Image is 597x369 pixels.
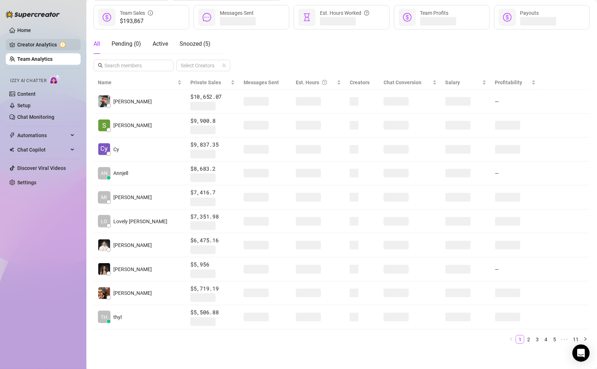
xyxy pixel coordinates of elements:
div: Team Sales [120,9,153,17]
img: Monica Varona [98,263,110,275]
span: Payouts [520,10,539,16]
li: Previous Page [507,335,516,344]
span: Name [98,78,176,86]
span: [PERSON_NAME] [113,289,152,297]
span: left [509,337,514,341]
img: logo-BBDzfeDw.svg [6,11,60,18]
span: hourglass [303,13,311,22]
a: 5 [551,336,558,343]
a: 2 [525,336,533,343]
li: 4 [542,335,550,344]
span: dollar-circle [503,13,512,22]
span: [PERSON_NAME] [113,98,152,105]
a: 4 [542,336,550,343]
span: [PERSON_NAME] [113,193,152,201]
span: Chat Conversion [384,80,421,85]
span: Cy [113,145,119,153]
span: $9,837.35 [190,140,235,149]
a: Home [17,27,31,33]
span: Profitability [495,80,523,85]
span: dollar-circle [403,13,412,22]
span: Active [153,40,168,47]
a: Content [17,91,36,97]
span: $8,683.2 [190,165,235,173]
span: info-circle [148,9,153,17]
th: Name [94,76,186,90]
a: Team Analytics [17,56,53,62]
li: Next Page [581,335,590,344]
li: 3 [533,335,542,344]
span: Salary [446,80,460,85]
span: MI [101,193,107,201]
span: $10,652.07 [190,93,235,101]
span: question-circle [322,78,327,86]
span: $193,867 [120,17,153,26]
span: Snoozed ( 5 ) [180,40,211,47]
a: Discover Viral Videos [17,165,66,171]
img: Thea Mendoza [98,95,110,107]
span: $9,900.8 [190,117,235,125]
input: Search members [104,62,163,69]
img: Chat Copilot [9,147,14,152]
div: All [94,40,100,48]
div: Est. Hours [296,78,335,86]
span: message [203,13,211,22]
span: Messages Sent [220,10,254,16]
span: $7,351.98 [190,212,235,221]
span: $5,719.19 [190,284,235,293]
span: [PERSON_NAME] [113,241,152,249]
span: AN [101,169,108,177]
li: 11 [570,335,581,344]
a: Settings [17,180,36,185]
span: thunderbolt [9,132,15,138]
span: LO [101,217,108,225]
img: Yves Daniel Ven… [98,239,110,251]
span: Team Profits [420,10,449,16]
span: question-circle [364,9,369,17]
span: [PERSON_NAME] [113,121,152,129]
li: Next 5 Pages [559,335,570,344]
td: — [491,162,541,186]
span: TH [101,313,108,321]
li: 2 [524,335,533,344]
a: Chat Monitoring [17,114,54,120]
a: 11 [571,336,581,343]
button: right [581,335,590,344]
div: Open Intercom Messenger [573,345,590,362]
span: right [583,337,588,341]
img: Ian Dominic [98,287,110,299]
a: 1 [516,336,524,343]
li: 1 [516,335,524,344]
th: Creators [345,76,379,90]
span: $5,506.88 [190,308,235,317]
span: $5,956 [190,260,235,269]
span: $7,416.7 [190,188,235,197]
span: team [222,63,226,68]
span: $6,475.16 [190,236,235,245]
a: 3 [533,336,541,343]
span: Private Sales [190,80,221,85]
img: Sebastian David [98,120,110,131]
img: AI Chatter [49,75,60,85]
span: ••• [559,335,570,344]
span: [PERSON_NAME] [113,265,152,273]
a: Setup [17,103,31,108]
span: Annjell [113,169,128,177]
span: Automations [17,130,68,141]
td: — [491,90,541,114]
li: 5 [550,335,559,344]
a: Creator Analytics exclamation-circle [17,39,75,50]
span: search [98,63,103,68]
span: Messages Sent [244,80,279,85]
td: — [491,257,541,282]
span: thyl [113,313,122,321]
span: dollar-circle [103,13,111,22]
button: left [507,335,516,344]
div: Pending ( 0 ) [112,40,141,48]
span: Chat Copilot [17,144,68,156]
img: Cy [98,143,110,155]
div: Est. Hours Worked [320,9,369,17]
span: Izzy AI Chatter [10,77,46,84]
span: Lovely [PERSON_NAME] [113,217,167,225]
